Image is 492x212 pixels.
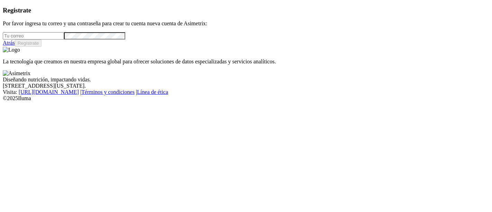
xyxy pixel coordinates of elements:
div: [STREET_ADDRESS][US_STATE]. [3,83,489,89]
p: Por favor ingresa tu correo y una contraseña para crear tu cuenta nueva cuenta de Asimetrix: [3,20,489,27]
a: Atrás [3,40,15,46]
input: Tu correo [3,32,64,39]
div: Diseñando nutrición, impactando vidas. [3,77,489,83]
a: Términos y condiciones [81,89,135,95]
div: Visita : | | [3,89,489,95]
a: Línea de ética [137,89,168,95]
button: Regístrate [15,39,42,47]
h3: Registrate [3,7,489,14]
div: © 2025 Iluma [3,95,489,101]
a: [URL][DOMAIN_NAME] [19,89,79,95]
img: Logo [3,47,20,53]
img: Asimetrix [3,70,30,77]
p: La tecnología que creamos en nuestra empresa global para ofrecer soluciones de datos especializad... [3,59,489,65]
